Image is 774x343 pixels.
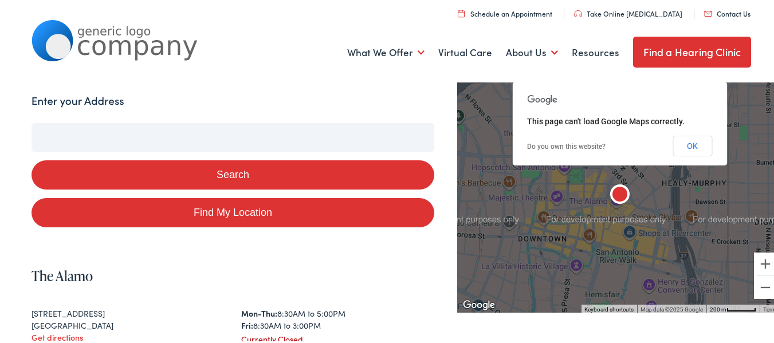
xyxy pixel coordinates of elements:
[241,306,435,330] div: 8:30AM to 5:00PM 8:30AM to 3:00PM
[710,305,726,311] span: 200 m
[32,318,225,330] div: [GEOGRAPHIC_DATA]
[572,30,619,72] a: Resources
[241,318,253,329] strong: Fri:
[438,30,492,72] a: Virtual Care
[574,9,582,15] img: utility icon
[32,159,435,188] button: Search
[706,303,760,311] button: Map Scale: 200 m per 48 pixels
[527,141,606,149] a: Do you own this website?
[673,134,712,155] button: OK
[602,176,638,212] div: The Alamo
[584,304,634,312] button: Keyboard shortcuts
[633,35,752,66] a: Find a Hearing Clinic
[641,305,703,311] span: Map data ©2025 Google
[32,306,225,318] div: [STREET_ADDRESS]
[241,306,277,317] strong: Mon-Thu:
[506,30,558,72] a: About Us
[32,196,435,226] a: Find My Location
[527,115,685,124] span: This page can't load Google Maps correctly.
[460,296,498,311] a: Open this area in Google Maps (opens a new window)
[704,9,712,15] img: utility icon
[458,7,552,17] a: Schedule an Appointment
[460,296,498,311] img: Google
[574,7,682,17] a: Take Online [MEDICAL_DATA]
[32,91,124,108] label: Enter your Address
[32,121,435,150] input: Enter your address or zip code
[32,330,83,341] a: Get directions
[347,30,425,72] a: What We Offer
[32,265,93,283] a: The Alamo
[704,7,751,17] a: Contact Us
[458,8,465,15] img: utility icon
